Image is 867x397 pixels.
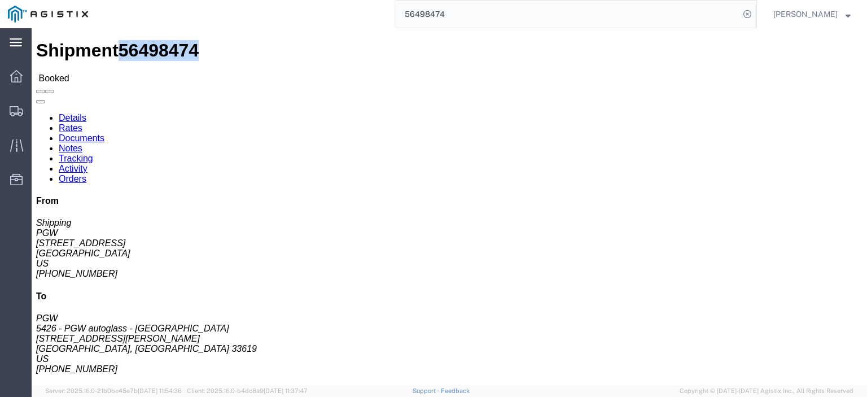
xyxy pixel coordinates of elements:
[138,387,182,394] span: [DATE] 11:54:36
[8,6,88,23] img: logo
[45,387,182,394] span: Server: 2025.16.0-21b0bc45e7b
[264,387,308,394] span: [DATE] 11:37:47
[32,28,867,385] iframe: FS Legacy Container
[441,387,470,394] a: Feedback
[680,386,853,396] span: Copyright © [DATE]-[DATE] Agistix Inc., All Rights Reserved
[773,7,851,21] button: [PERSON_NAME]
[773,8,838,20] span: Jesse Jordan
[396,1,739,28] input: Search for shipment number, reference number
[413,387,441,394] a: Support
[187,387,308,394] span: Client: 2025.16.0-b4dc8a9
